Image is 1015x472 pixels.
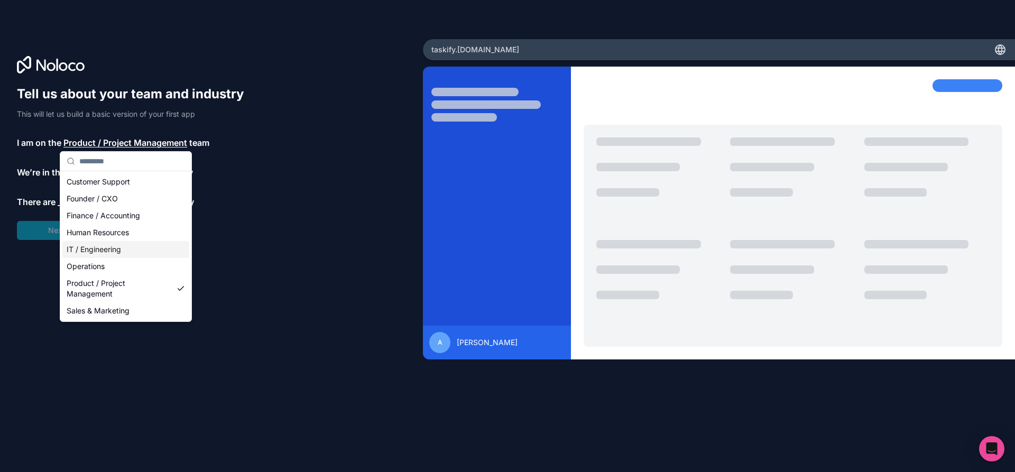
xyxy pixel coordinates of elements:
[17,86,254,103] h1: Tell us about your team and industry
[60,171,191,321] div: Suggestions
[62,224,189,241] div: Human Resources
[979,436,1004,461] div: Open Intercom Messenger
[17,136,61,149] span: I am on the
[62,173,189,190] div: Customer Support
[457,337,518,348] span: [PERSON_NAME]
[63,136,187,149] span: Product / Project Management
[58,196,100,208] span: __________
[62,241,189,258] div: IT / Engineering
[62,275,189,302] div: Product / Project Management
[438,338,442,347] span: A
[431,44,519,55] span: taskify .[DOMAIN_NAME]
[62,207,189,224] div: Finance / Accounting
[17,196,56,208] span: There are
[62,302,189,319] div: Sales & Marketing
[17,109,254,119] p: This will let us build a basic version of your first app
[189,136,209,149] span: team
[62,190,189,207] div: Founder / CXO
[17,166,65,179] span: We’re in the
[62,258,189,275] div: Operations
